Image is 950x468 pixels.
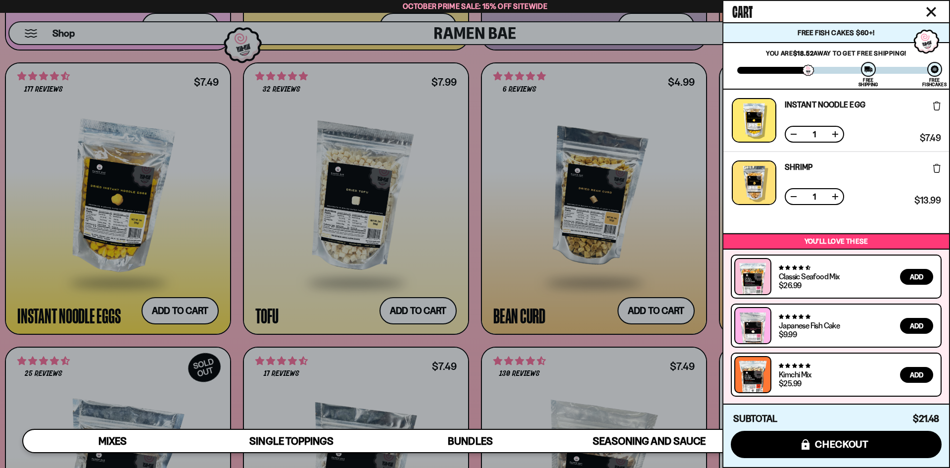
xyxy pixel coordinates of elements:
[448,435,492,447] span: Bundles
[403,1,547,11] span: October Prime Sale: 15% off Sitewide
[807,193,822,201] span: 1
[733,414,777,424] h4: Subtotal
[779,281,801,289] div: $26.99
[793,49,814,57] strong: $18.52
[98,435,127,447] span: Mixes
[779,313,810,320] span: 4.77 stars
[900,269,933,285] button: Add
[922,78,947,87] div: Free Fishcakes
[910,322,923,329] span: Add
[910,273,923,280] span: Add
[858,78,878,87] div: Free Shipping
[779,369,811,379] a: Kimchi Mix
[779,379,801,387] div: $25.99
[914,196,941,205] span: $13.99
[593,435,705,447] span: Seasoning and Sauce
[726,237,947,246] p: You’ll love these
[732,0,753,20] span: Cart
[202,430,380,452] a: Single Toppings
[737,49,935,57] p: You are away to get Free Shipping!
[779,320,840,330] a: Japanese Fish Cake
[924,4,939,19] button: Close cart
[23,430,202,452] a: Mixes
[249,435,333,447] span: Single Toppings
[779,330,797,338] div: $9.99
[779,271,840,281] a: Classic Seafood Mix
[731,431,942,458] button: checkout
[779,264,810,271] span: 4.68 stars
[900,318,933,334] button: Add
[920,134,941,143] span: $7.49
[815,439,869,450] span: checkout
[798,28,874,37] span: Free Fish Cakes $60+!
[807,130,822,138] span: 1
[381,430,560,452] a: Bundles
[560,430,738,452] a: Seasoning and Sauce
[913,413,939,424] span: $21.48
[785,101,865,108] a: Instant Noodle Egg
[785,163,813,171] a: Shrimp
[910,371,923,378] span: Add
[900,367,933,383] button: Add
[779,363,810,369] span: 4.76 stars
